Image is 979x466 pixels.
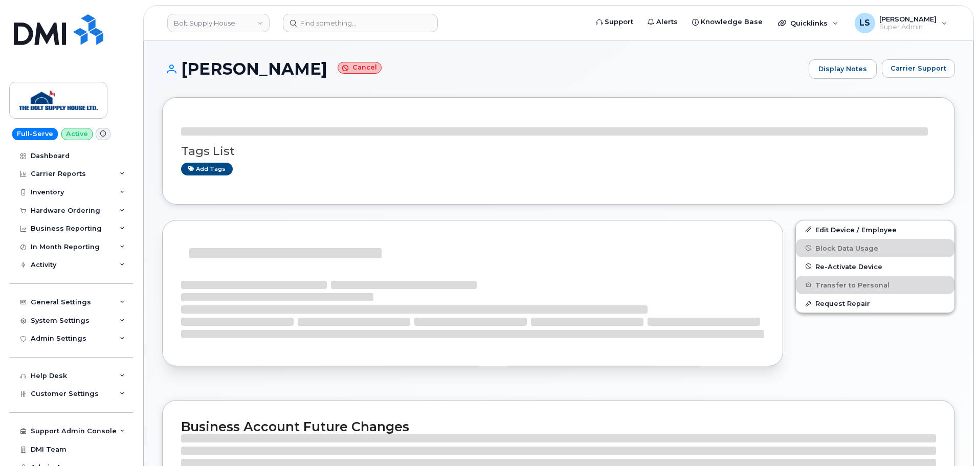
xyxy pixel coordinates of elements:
[181,145,936,158] h3: Tags List
[796,220,954,239] a: Edit Device / Employee
[882,59,955,78] button: Carrier Support
[796,294,954,313] button: Request Repair
[796,276,954,294] button: Transfer to Personal
[181,163,233,175] a: Add tags
[891,63,946,73] span: Carrier Support
[338,62,382,74] small: Cancel
[796,257,954,276] button: Re-Activate Device
[162,60,804,78] h1: [PERSON_NAME]
[809,59,877,79] a: Display Notes
[815,262,882,270] span: Re-Activate Device
[796,239,954,257] button: Block Data Usage
[181,419,936,434] h2: Business Account Future Changes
